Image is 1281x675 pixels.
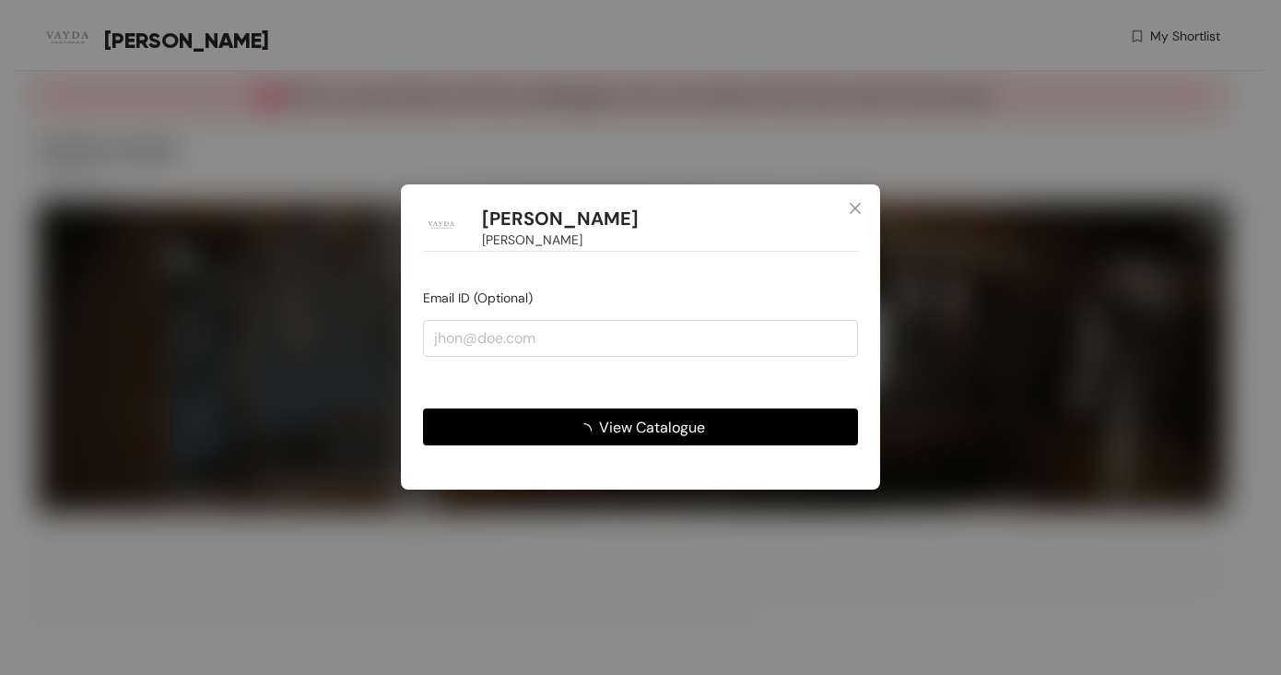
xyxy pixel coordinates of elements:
[599,416,705,439] span: View Catalogue
[482,207,639,231] h1: [PERSON_NAME]
[830,184,880,234] button: Close
[848,201,863,216] span: close
[482,231,582,251] span: [PERSON_NAME]
[423,290,533,307] span: Email ID (Optional)
[577,423,599,438] span: loading
[423,409,858,446] button: View Catalogue
[423,207,460,243] img: Buyer Portal
[423,320,858,357] input: jhon@doe.com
